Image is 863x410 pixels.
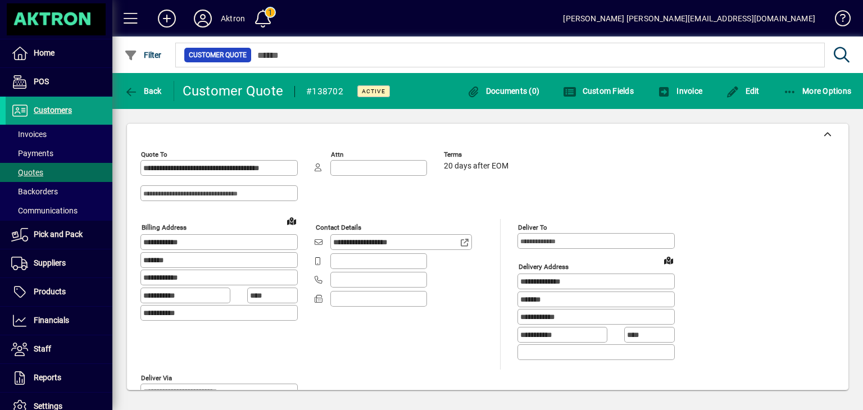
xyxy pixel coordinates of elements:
[331,151,343,158] mat-label: Attn
[11,168,43,177] span: Quotes
[362,88,385,95] span: Active
[726,86,760,95] span: Edit
[34,230,83,239] span: Pick and Pack
[34,316,69,325] span: Financials
[34,373,61,382] span: Reports
[189,49,247,61] span: Customer Quote
[34,344,51,353] span: Staff
[783,86,852,95] span: More Options
[655,81,705,101] button: Invoice
[6,68,112,96] a: POS
[185,8,221,29] button: Profile
[563,86,634,95] span: Custom Fields
[11,149,53,158] span: Payments
[141,151,167,158] mat-label: Quote To
[124,86,162,95] span: Back
[34,48,54,57] span: Home
[6,221,112,249] a: Pick and Pack
[6,278,112,306] a: Products
[121,81,165,101] button: Back
[183,82,284,100] div: Customer Quote
[657,86,702,95] span: Invoice
[6,144,112,163] a: Payments
[283,212,301,230] a: View on map
[221,10,245,28] div: Aktron
[826,2,849,39] a: Knowledge Base
[34,77,49,86] span: POS
[6,163,112,182] a: Quotes
[6,182,112,201] a: Backorders
[34,287,66,296] span: Products
[563,10,815,28] div: [PERSON_NAME] [PERSON_NAME][EMAIL_ADDRESS][DOMAIN_NAME]
[780,81,855,101] button: More Options
[112,81,174,101] app-page-header-button: Back
[34,106,72,115] span: Customers
[11,187,58,196] span: Backorders
[6,307,112,335] a: Financials
[34,258,66,267] span: Suppliers
[560,81,637,101] button: Custom Fields
[466,86,539,95] span: Documents (0)
[141,373,172,381] mat-label: Deliver via
[6,39,112,67] a: Home
[6,335,112,363] a: Staff
[121,45,165,65] button: Filter
[11,130,47,139] span: Invoices
[149,8,185,29] button: Add
[124,51,162,60] span: Filter
[6,201,112,220] a: Communications
[6,364,112,392] a: Reports
[444,162,508,171] span: 20 days after EOM
[518,224,547,231] mat-label: Deliver To
[6,249,112,277] a: Suppliers
[444,151,511,158] span: Terms
[660,251,678,269] a: View on map
[723,81,762,101] button: Edit
[464,81,542,101] button: Documents (0)
[6,125,112,144] a: Invoices
[306,83,343,101] div: #138702
[11,206,78,215] span: Communications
